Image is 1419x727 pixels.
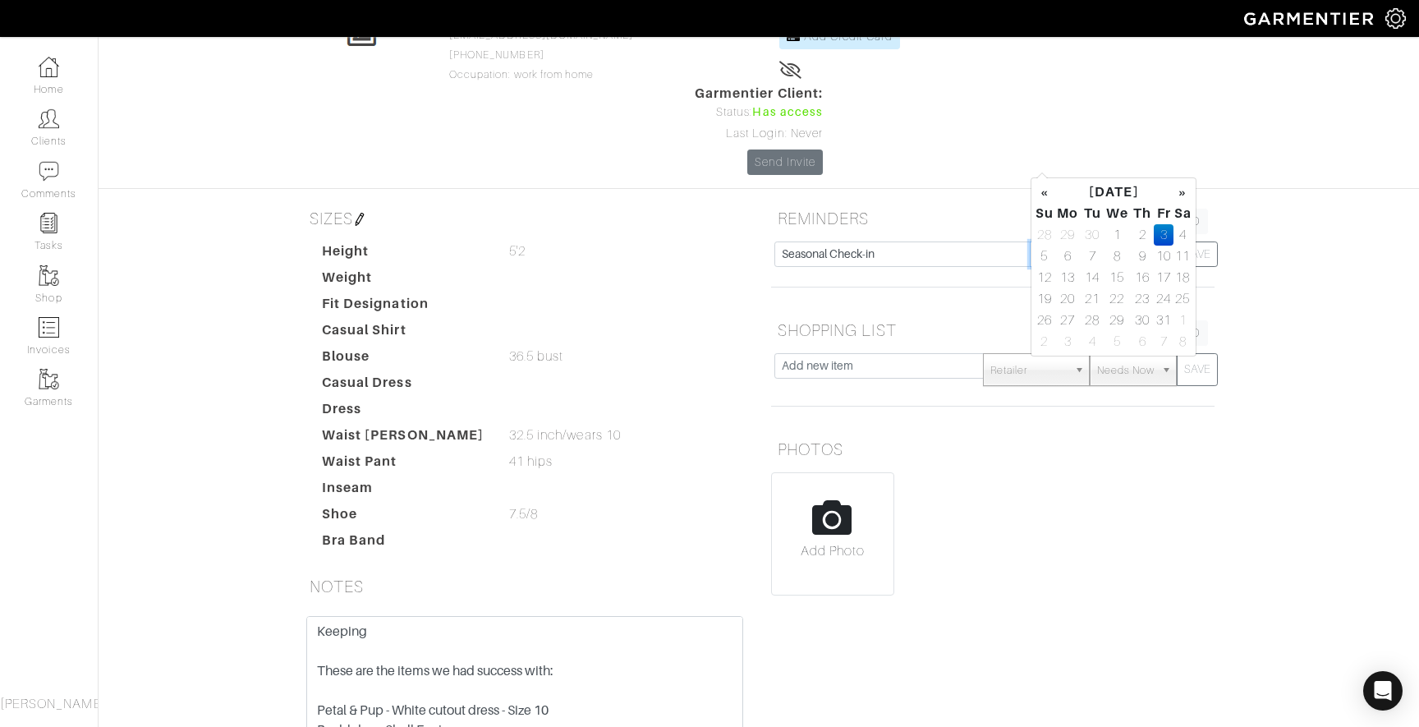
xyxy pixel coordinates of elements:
[1081,203,1104,224] th: Tu
[1081,288,1104,310] td: 21
[695,125,823,143] div: Last Login: Never
[752,104,823,122] span: Has access
[1104,267,1132,288] td: 15
[1154,288,1173,310] td: 24
[1177,242,1218,267] button: SAVE
[1035,182,1054,203] th: «
[1363,671,1403,711] div: Open Intercom Messenger
[1173,246,1192,267] td: 11
[1054,288,1081,310] td: 20
[1104,203,1132,224] th: We
[771,433,1215,466] h5: PHOTOS
[1035,288,1054,310] td: 19
[1104,310,1132,331] td: 29
[39,317,59,338] img: orders-icon-0abe47150d42831381b5fb84f609e132dff9fe21cb692f30cb5eec754e2cba89.png
[303,570,746,603] h5: NOTES
[695,104,823,122] div: Status:
[310,478,497,504] dt: Inseam
[1054,203,1081,224] th: Mo
[310,531,497,557] dt: Bra Band
[1104,224,1132,246] td: 1
[39,161,59,182] img: comment-icon-a0a6a9ef722e966f86d9cbdc48e553b5cf19dbc54f86b18d962a5391bc8f6eb6.png
[310,426,497,452] dt: Waist [PERSON_NAME]
[1081,246,1104,267] td: 7
[1173,203,1192,224] th: Sa
[1104,331,1132,352] td: 5
[303,202,746,235] h5: SIZES
[509,504,538,524] span: 7.5/8
[310,399,497,426] dt: Dress
[39,265,59,286] img: garments-icon-b7da505a4dc4fd61783c78ac3ca0ef83fa9d6f193b1c9dc38574b1d14d53ca28.png
[1035,267,1054,288] td: 12
[1104,246,1132,267] td: 8
[771,202,1215,235] h5: REMINDERS
[1131,310,1154,331] td: 30
[1131,224,1154,246] td: 2
[1385,8,1406,29] img: gear-icon-white-bd11855cb880d31180b6d7d6211b90ccbf57a29d726f0c71d8c61bd08dd39cc2.png
[310,347,497,373] dt: Blouse
[1081,267,1104,288] td: 14
[1054,246,1081,267] td: 6
[1054,331,1081,352] td: 3
[509,452,553,472] span: 41 hips
[509,347,563,366] span: 36.5 bust
[774,242,1031,267] input: Add new item...
[1035,203,1054,224] th: Su
[1035,310,1054,331] td: 26
[1173,310,1192,331] td: 1
[1131,246,1154,267] td: 9
[1154,224,1173,246] td: 3
[310,242,497,268] dt: Height
[1177,353,1218,386] button: SAVE
[1035,246,1054,267] td: 5
[774,353,984,379] input: Add new item
[509,242,526,261] span: 5'2
[747,150,823,175] a: Send Invite
[1081,224,1104,246] td: 30
[1054,310,1081,331] td: 27
[1154,331,1173,352] td: 7
[1081,310,1104,331] td: 28
[804,30,893,43] span: Add Credit Card
[695,84,823,104] span: Garmentier Client:
[1154,203,1173,224] th: Fr
[1104,288,1132,310] td: 22
[1173,288,1192,310] td: 25
[1173,267,1192,288] td: 18
[39,108,59,129] img: clients-icon-6bae9207a08558b7cb47a8932f037763ab4055f8c8b6bfacd5dc20c3e0201464.png
[1154,246,1173,267] td: 10
[1173,224,1192,246] td: 4
[310,452,497,478] dt: Waist Pant
[39,369,59,389] img: garments-icon-b7da505a4dc4fd61783c78ac3ca0ef83fa9d6f193b1c9dc38574b1d14d53ca28.png
[1131,288,1154,310] td: 23
[1173,331,1192,352] td: 8
[1154,267,1173,288] td: 17
[310,504,497,531] dt: Shoe
[1154,310,1173,331] td: 31
[1054,224,1081,246] td: 29
[1097,354,1155,387] span: Needs Now
[310,373,497,399] dt: Casual Dress
[1081,331,1104,352] td: 4
[990,354,1068,387] span: Retailer
[1054,267,1081,288] td: 13
[1131,267,1154,288] td: 16
[39,213,59,233] img: reminder-icon-8004d30b9f0a5d33ae49ab947aed9ed385cf756f9e5892f1edd6e32f2345188e.png
[449,30,633,81] span: [PHONE_NUMBER] Occupation: work from home
[1054,182,1173,203] th: [DATE]
[1035,331,1054,352] td: 2
[1173,182,1192,203] th: »
[771,314,1215,347] h5: SHOPPING LIST
[1131,203,1154,224] th: Th
[353,213,366,226] img: pen-cf24a1663064a2ec1b9c1bd2387e9de7a2fa800b781884d57f21acf72779bad2.png
[1035,224,1054,246] td: 28
[1236,4,1385,33] img: garmentier-logo-header-white-b43fb05a5012e4ada735d5af1a66efaba907eab6374d6393d1fbf88cb4ef424d.png
[39,57,59,77] img: dashboard-icon-dbcd8f5a0b271acd01030246c82b418ddd0df26cd7fceb0bd07c9910d44c42f6.png
[1131,331,1154,352] td: 6
[509,426,621,445] span: 32.5 inch/wears 10
[310,294,497,320] dt: Fit Designation
[310,320,497,347] dt: Casual Shirt
[310,268,497,294] dt: Weight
